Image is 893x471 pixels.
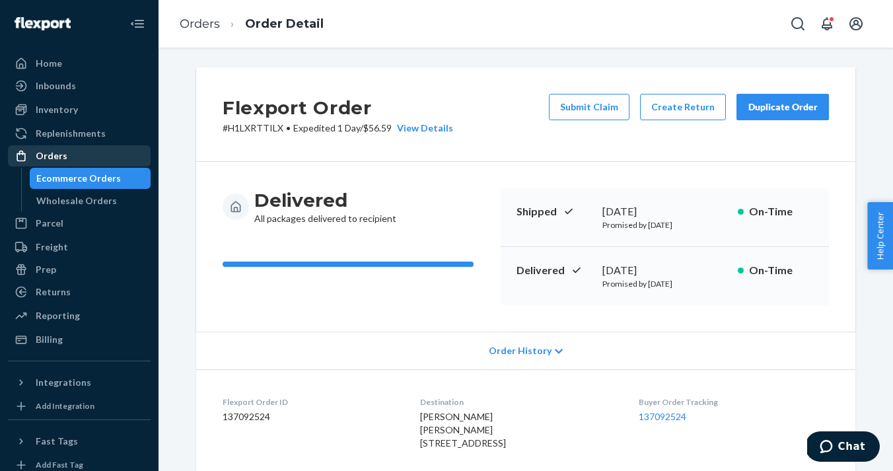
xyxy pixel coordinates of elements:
[640,94,726,120] button: Create Return
[36,103,78,116] div: Inventory
[602,278,727,289] p: Promised by [DATE]
[36,376,91,389] div: Integrations
[749,263,813,278] p: On-Time
[517,204,592,219] p: Shipped
[36,400,94,412] div: Add Integration
[36,435,78,448] div: Fast Tags
[420,411,506,449] span: [PERSON_NAME] [PERSON_NAME] [STREET_ADDRESS]
[8,329,151,350] a: Billing
[223,396,399,408] dt: Flexport Order ID
[223,94,453,122] h2: Flexport Order
[30,168,151,189] a: Ecommerce Orders
[8,281,151,303] a: Returns
[785,11,811,37] button: Open Search Box
[807,431,880,464] iframe: Opens a widget where you can chat to one of our agents
[36,285,71,299] div: Returns
[8,99,151,120] a: Inventory
[36,149,67,163] div: Orders
[8,398,151,414] a: Add Integration
[36,127,106,140] div: Replenishments
[8,53,151,74] a: Home
[748,100,818,114] div: Duplicate Order
[36,333,63,346] div: Billing
[223,410,399,423] dd: 137092524
[639,411,686,422] a: 137092524
[30,190,151,211] a: Wholesale Orders
[254,188,396,225] div: All packages delivered to recipient
[814,11,840,37] button: Open notifications
[8,213,151,234] a: Parcel
[8,75,151,96] a: Inbounds
[736,94,829,120] button: Duplicate Order
[8,431,151,452] button: Fast Tags
[602,204,727,219] div: [DATE]
[392,122,453,135] button: View Details
[169,5,334,44] ol: breadcrumbs
[8,123,151,144] a: Replenishments
[602,263,727,278] div: [DATE]
[223,122,453,135] p: # H1LXRTTILX / $56.59
[36,263,56,276] div: Prep
[180,17,220,31] a: Orders
[8,259,151,280] a: Prep
[15,17,71,30] img: Flexport logo
[124,11,151,37] button: Close Navigation
[36,194,117,207] div: Wholesale Orders
[293,122,360,133] span: Expedited 1 Day
[36,309,80,322] div: Reporting
[549,94,629,120] button: Submit Claim
[517,263,592,278] p: Delivered
[36,172,121,185] div: Ecommerce Orders
[8,372,151,393] button: Integrations
[489,344,552,357] span: Order History
[36,57,62,70] div: Home
[36,217,63,230] div: Parcel
[749,204,813,219] p: On-Time
[36,240,68,254] div: Freight
[8,305,151,326] a: Reporting
[254,188,396,212] h3: Delivered
[843,11,869,37] button: Open account menu
[867,202,893,270] button: Help Center
[36,79,76,92] div: Inbounds
[8,236,151,258] a: Freight
[245,17,324,31] a: Order Detail
[602,219,727,231] p: Promised by [DATE]
[8,145,151,166] a: Orders
[36,459,83,470] div: Add Fast Tag
[286,122,291,133] span: •
[420,396,617,408] dt: Destination
[639,396,829,408] dt: Buyer Order Tracking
